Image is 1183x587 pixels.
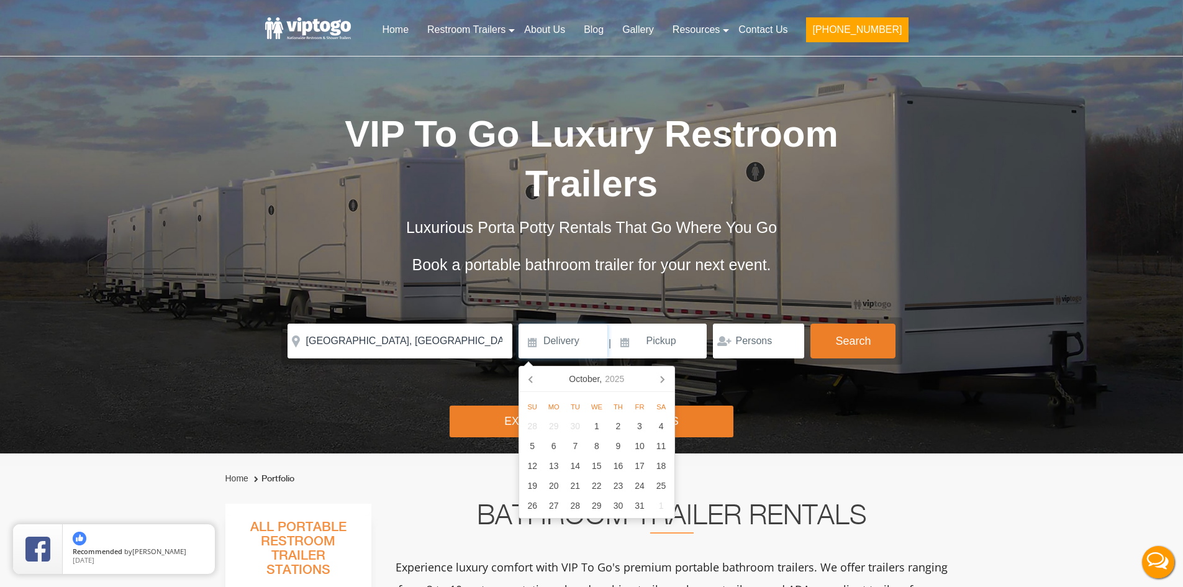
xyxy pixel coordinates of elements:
[132,547,186,556] span: [PERSON_NAME]
[613,16,663,43] a: Gallery
[650,416,672,436] div: 4
[629,476,651,496] div: 24
[522,456,543,476] div: 12
[564,476,586,496] div: 21
[650,399,672,414] div: Sa
[586,476,608,496] div: 22
[543,456,564,476] div: 13
[663,16,729,43] a: Resources
[522,496,543,516] div: 26
[345,113,838,204] span: VIP To Go Luxury Restroom Trailers
[607,436,629,456] div: 9
[607,496,629,516] div: 30
[522,436,543,456] div: 5
[650,496,672,516] div: 1
[650,436,672,456] div: 11
[73,548,205,557] span: by
[806,17,908,42] button: [PHONE_NUMBER]
[373,16,418,43] a: Home
[629,456,651,476] div: 17
[650,456,672,476] div: 18
[522,416,543,436] div: 28
[586,399,608,414] div: We
[564,436,586,456] div: 7
[543,416,564,436] div: 29
[522,476,543,496] div: 19
[25,537,50,562] img: Review Rating
[543,436,564,456] div: 6
[713,324,804,358] input: Persons
[450,406,733,437] div: Explore Restroom Trailers
[1133,537,1183,587] button: Live Chat
[73,532,86,545] img: thumbs up icon
[406,219,777,236] span: Luxurious Porta Potty Rentals That Go Where You Go
[522,399,543,414] div: Su
[607,416,629,436] div: 2
[613,324,707,358] input: Pickup
[564,496,586,516] div: 28
[543,476,564,496] div: 20
[586,496,608,516] div: 29
[73,547,122,556] span: Recommended
[519,324,607,358] input: Delivery
[225,473,248,483] a: Home
[564,456,586,476] div: 14
[543,399,564,414] div: Mo
[729,16,797,43] a: Contact Us
[607,456,629,476] div: 16
[574,16,613,43] a: Blog
[543,496,564,516] div: 27
[607,476,629,496] div: 23
[810,324,895,358] button: Search
[251,471,294,486] li: Portfolio
[609,324,611,363] span: |
[412,256,771,273] span: Book a portable bathroom trailer for your next event.
[515,16,574,43] a: About Us
[288,324,512,358] input: Where do you need your restroom?
[564,416,586,436] div: 30
[629,436,651,456] div: 10
[797,16,917,50] a: [PHONE_NUMBER]
[605,371,624,386] i: 2025
[629,399,651,414] div: Fr
[629,496,651,516] div: 31
[586,456,608,476] div: 15
[586,416,608,436] div: 1
[629,416,651,436] div: 3
[586,436,608,456] div: 8
[607,399,629,414] div: Th
[564,399,586,414] div: Tu
[650,476,672,496] div: 25
[564,369,629,389] div: October,
[388,504,956,534] h2: Bathroom Trailer Rentals
[73,555,94,565] span: [DATE]
[418,16,515,43] a: Restroom Trailers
